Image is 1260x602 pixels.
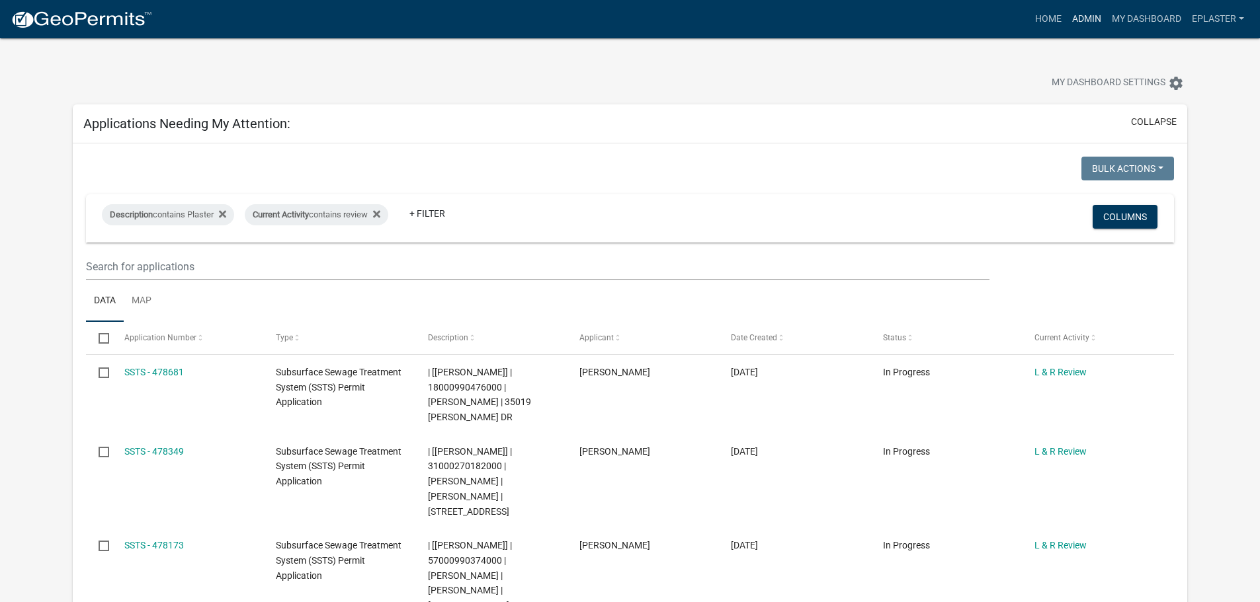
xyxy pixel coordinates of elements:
datatable-header-cell: Select [86,322,111,354]
button: Columns [1093,205,1157,229]
span: Subsurface Sewage Treatment System (SSTS) Permit Application [276,540,401,581]
a: My Dashboard [1107,7,1187,32]
datatable-header-cell: Date Created [718,322,870,354]
span: Description [428,333,468,342]
a: L & R Review [1034,446,1087,457]
a: SSTS - 478173 [124,540,184,550]
a: Data [86,280,124,322]
a: Map [124,280,159,322]
span: Subsurface Sewage Treatment System (SSTS) Permit Application [276,446,401,487]
span: Date Created [731,333,777,342]
a: Admin [1067,7,1107,32]
span: In Progress [883,446,930,457]
span: Type [276,333,293,342]
a: + Filter [399,202,456,225]
span: | [Elizabeth Plaster] | 31000270182000 | CHARLES FREDERICK | PATRICIA FREDERICK | 49528 STATE HWY... [428,446,512,517]
span: 09/14/2025 [731,540,758,550]
a: SSTS - 478349 [124,446,184,457]
span: In Progress [883,367,930,377]
span: Subsurface Sewage Treatment System (SSTS) Permit Application [276,367,401,408]
span: | [Elizabeth Plaster] | 18000990476000 | KURT E ROTTER | 35019 JOLLY ANN DR [428,367,531,422]
button: My Dashboard Settingssettings [1041,70,1195,96]
div: contains Plaster [102,204,234,225]
datatable-header-cell: Current Activity [1022,322,1173,354]
input: Search for applications [86,253,989,280]
datatable-header-cell: Applicant [567,322,718,354]
div: contains review [245,204,388,225]
span: In Progress [883,540,930,550]
datatable-header-cell: Application Number [112,322,263,354]
span: Current Activity [1034,333,1089,342]
button: collapse [1131,115,1177,129]
span: Scott M Ellingson [579,540,650,550]
button: Bulk Actions [1081,157,1174,180]
span: Application Number [124,333,196,342]
span: Brett Anderson [579,367,650,377]
a: Home [1030,7,1067,32]
span: 09/15/2025 [731,367,758,377]
span: My Dashboard Settings [1052,75,1165,91]
datatable-header-cell: Status [870,322,1022,354]
a: SSTS - 478681 [124,367,184,377]
i: settings [1168,75,1184,91]
span: 09/15/2025 [731,446,758,457]
span: Status [883,333,906,342]
datatable-header-cell: Description [415,322,566,354]
span: Current Activity [253,209,309,219]
span: Bill Schueller [579,446,650,457]
span: Description [110,209,153,219]
datatable-header-cell: Type [263,322,415,354]
a: eplaster [1187,7,1249,32]
a: L & R Review [1034,367,1087,377]
a: L & R Review [1034,540,1087,550]
h5: Applications Needing My Attention: [83,116,290,132]
span: Applicant [579,333,614,342]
